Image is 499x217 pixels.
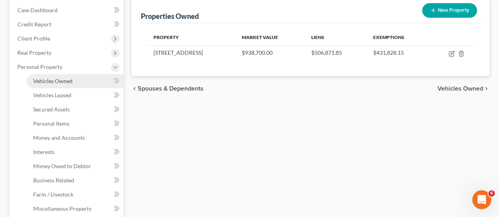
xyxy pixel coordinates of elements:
[305,30,366,45] th: Liens
[27,159,123,173] a: Money Owed to Debtor
[33,106,70,113] span: Secured Assets
[27,102,123,117] a: Secured Assets
[33,163,91,169] span: Money Owed to Debtor
[27,145,123,159] a: Interests
[437,85,483,92] span: Vehicles Owned
[483,85,490,92] i: chevron_right
[366,45,429,60] td: $431,828.15
[27,117,123,131] a: Personal Items
[33,92,71,98] span: Vehicles Leased
[11,3,123,17] a: Case Dashboard
[17,35,50,42] span: Client Profile
[27,131,123,145] a: Money and Accounts
[17,63,62,70] span: Personal Property
[131,85,138,92] i: chevron_left
[33,148,54,155] span: Interests
[33,120,69,127] span: Personal Items
[17,7,58,13] span: Case Dashboard
[33,134,85,141] span: Money and Accounts
[235,30,305,45] th: Market Value
[33,205,92,212] span: Miscellaneous Property
[147,30,235,45] th: Property
[33,191,73,198] span: Farm / Livestock
[33,78,73,84] span: Vehicles Owned
[17,49,51,56] span: Real Property
[305,45,366,60] td: $506,871.85
[27,202,123,216] a: Miscellaneous Property
[33,177,74,184] span: Business Related
[11,17,123,32] a: Credit Report
[138,85,204,92] span: Spouses & Dependents
[437,85,490,92] button: Vehicles Owned chevron_right
[131,85,204,92] button: chevron_left Spouses & Dependents
[235,45,305,60] td: $938,700.00
[147,45,235,60] td: [STREET_ADDRESS]
[141,11,199,21] div: Properties Owned
[422,3,477,18] button: New Property
[27,88,123,102] a: Vehicles Leased
[472,190,491,209] iframe: Intercom live chat
[27,74,123,88] a: Vehicles Owned
[27,173,123,187] a: Business Related
[366,30,429,45] th: Exemptions
[27,187,123,202] a: Farm / Livestock
[17,21,51,28] span: Credit Report
[488,190,495,197] span: 6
